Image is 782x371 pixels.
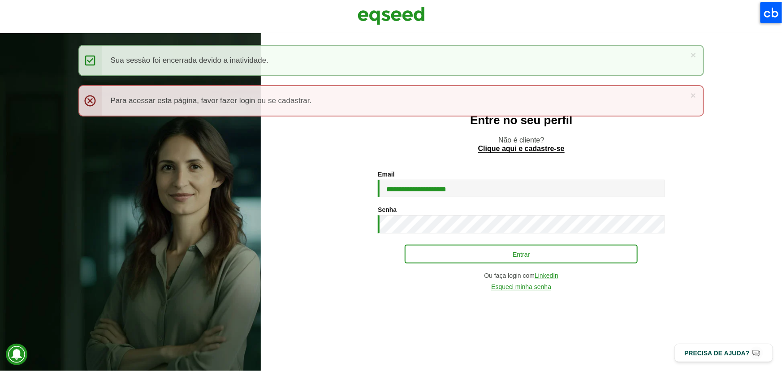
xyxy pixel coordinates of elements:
a: Clique aqui e cadastre-se [478,145,565,153]
label: Senha [378,207,397,213]
a: × [691,50,696,60]
button: Entrar [405,245,638,263]
a: Esqueci minha senha [491,284,551,290]
a: × [691,91,696,100]
div: Sua sessão foi encerrada devido a inatividade. [78,45,704,76]
div: Para acessar esta página, favor fazer login ou se cadastrar. [78,85,704,116]
a: LinkedIn [535,272,558,279]
h2: Entre no seu perfil [279,114,764,127]
div: Ou faça login com [378,272,665,279]
p: Não é cliente? [279,136,764,153]
img: EqSeed Logo [358,4,425,27]
label: Email [378,171,394,177]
